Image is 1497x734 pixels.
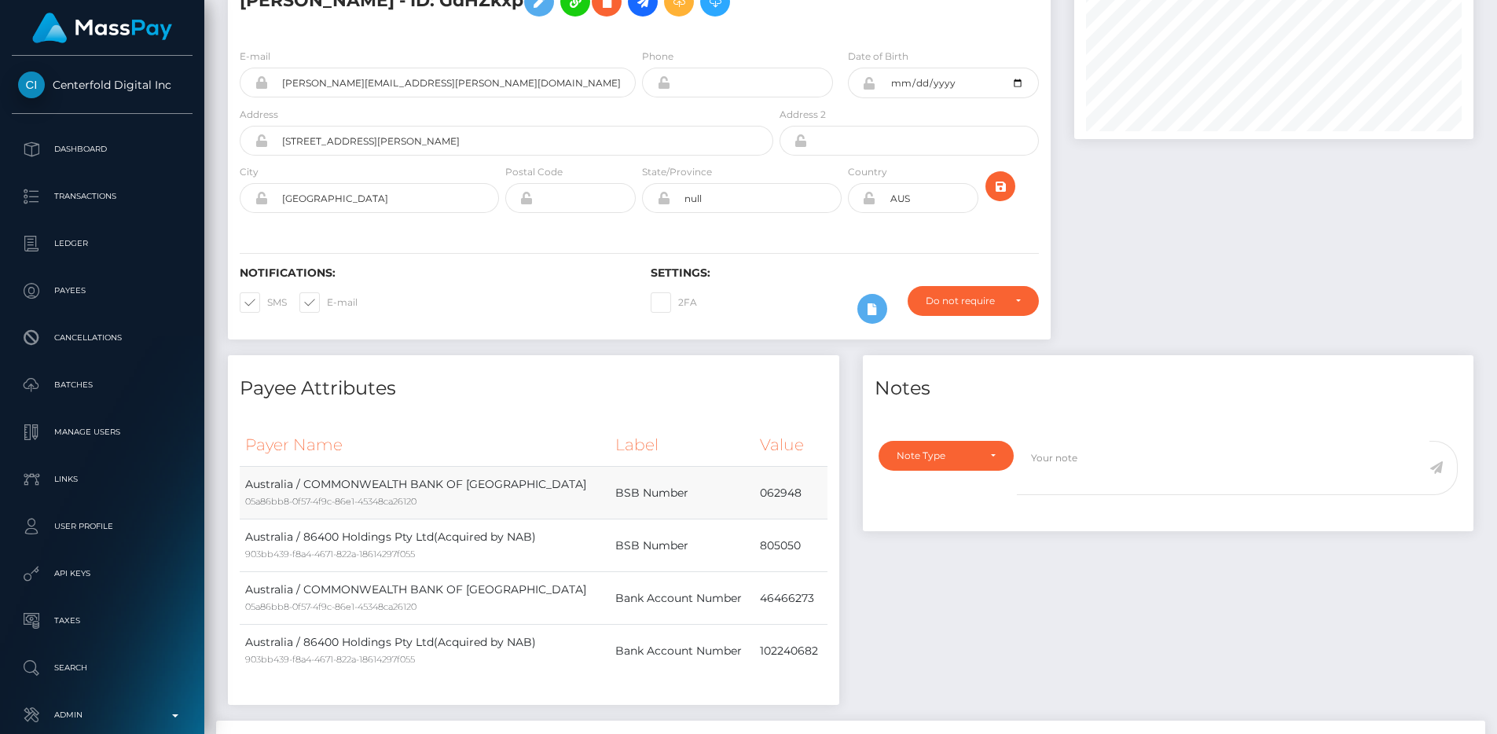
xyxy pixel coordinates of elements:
h4: Payee Attributes [240,375,827,402]
td: 805050 [754,519,827,572]
a: Batches [12,365,193,405]
small: 05a86bb8-0f57-4f9c-86e1-45348ca26120 [245,496,416,507]
label: Country [848,165,887,179]
a: Links [12,460,193,499]
div: Do not require [926,295,1002,307]
button: Note Type [879,441,1015,471]
a: Payees [12,271,193,310]
td: 102240682 [754,625,827,677]
td: Bank Account Number [610,625,754,677]
label: 2FA [651,292,697,313]
td: 062948 [754,467,827,519]
label: Phone [642,50,673,64]
p: Cancellations [18,326,186,350]
th: Label [610,424,754,467]
label: City [240,165,259,179]
p: Batches [18,373,186,397]
td: BSB Number [610,519,754,572]
a: Cancellations [12,318,193,358]
td: Bank Account Number [610,572,754,625]
label: Address 2 [780,108,826,122]
p: Taxes [18,609,186,633]
a: Ledger [12,224,193,263]
a: Search [12,648,193,688]
p: API Keys [18,562,186,585]
th: Value [754,424,827,467]
a: API Keys [12,554,193,593]
img: Centerfold Digital Inc [18,72,45,98]
p: Transactions [18,185,186,208]
a: Manage Users [12,413,193,452]
div: Note Type [897,450,978,462]
p: Payees [18,279,186,303]
td: 46466273 [754,572,827,625]
a: Taxes [12,601,193,640]
p: Manage Users [18,420,186,444]
small: 903bb439-f8a4-4671-822a-18614297f055 [245,654,415,665]
a: Dashboard [12,130,193,169]
label: Date of Birth [848,50,908,64]
h6: Settings: [651,266,1038,280]
p: Ledger [18,232,186,255]
img: MassPay Logo [32,13,172,43]
td: Australia / 86400 Holdings Pty Ltd(Acquired by NAB) [240,519,610,572]
a: User Profile [12,507,193,546]
small: 05a86bb8-0f57-4f9c-86e1-45348ca26120 [245,601,416,612]
h6: Notifications: [240,266,627,280]
p: User Profile [18,515,186,538]
label: E-mail [240,50,270,64]
p: Search [18,656,186,680]
th: Payer Name [240,424,610,467]
label: SMS [240,292,287,313]
a: Transactions [12,177,193,216]
button: Do not require [908,286,1038,316]
td: Australia / COMMONWEALTH BANK OF [GEOGRAPHIC_DATA] [240,467,610,519]
p: Admin [18,703,186,727]
label: State/Province [642,165,712,179]
small: 903bb439-f8a4-4671-822a-18614297f055 [245,549,415,560]
p: Links [18,468,186,491]
td: Australia / 86400 Holdings Pty Ltd(Acquired by NAB) [240,625,610,677]
p: Dashboard [18,138,186,161]
span: Centerfold Digital Inc [12,78,193,92]
h4: Notes [875,375,1462,402]
label: E-mail [299,292,358,313]
td: BSB Number [610,467,754,519]
td: Australia / COMMONWEALTH BANK OF [GEOGRAPHIC_DATA] [240,572,610,625]
label: Postal Code [505,165,563,179]
label: Address [240,108,278,122]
